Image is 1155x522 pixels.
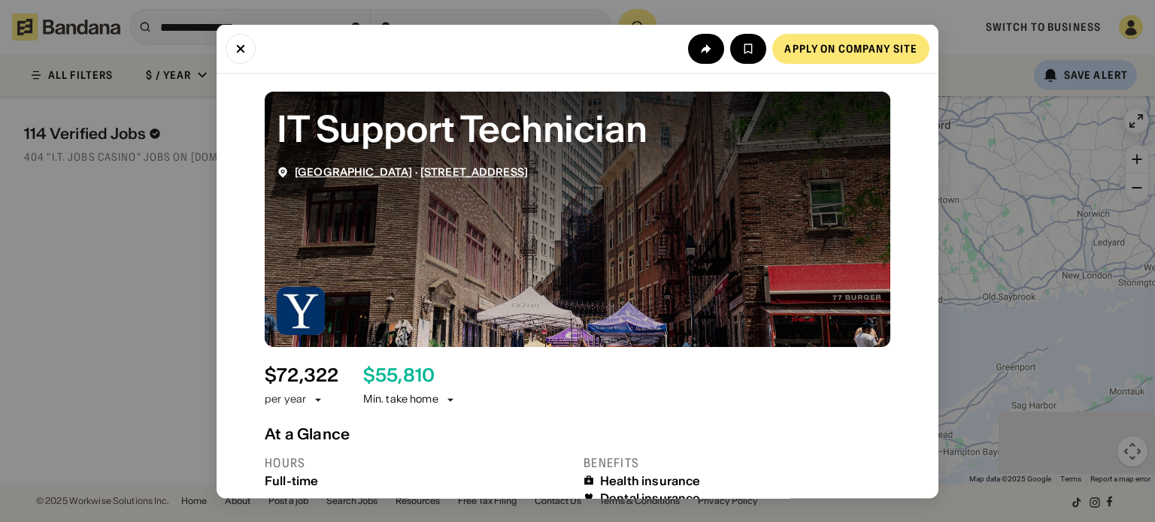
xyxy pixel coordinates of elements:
[265,364,339,386] div: $ 72,322
[277,103,878,153] div: IT Support Technician
[226,33,256,63] button: Close
[420,164,528,178] span: [STREET_ADDRESS]
[265,473,571,487] div: Full-time
[295,164,412,178] span: [GEOGRAPHIC_DATA]
[265,454,571,470] div: Hours
[363,364,435,386] div: $ 55,810
[600,473,701,487] div: Health insurance
[784,43,917,53] div: Apply on company site
[584,454,890,470] div: Benefits
[600,490,701,505] div: Dental insurance
[295,165,528,178] div: ·
[265,424,890,442] div: At a Glance
[277,286,325,334] img: Yale University logo
[265,392,306,407] div: per year
[363,392,456,407] div: Min. take home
